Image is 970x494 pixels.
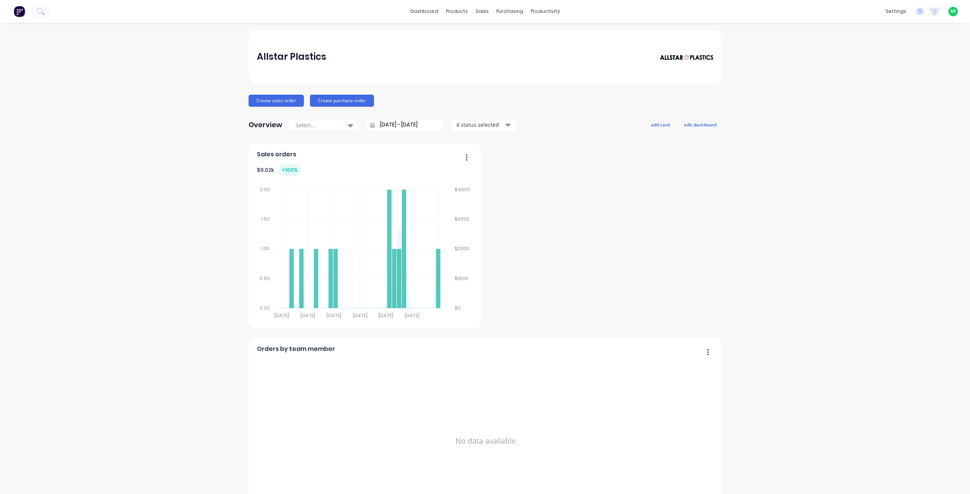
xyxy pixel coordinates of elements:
div: products [442,6,472,17]
a: dashboard [407,6,442,17]
tspan: [DATE] [405,312,419,319]
tspan: 1.50 [261,216,269,222]
div: 4 status selected [456,121,504,129]
div: $ 9.02k [257,164,301,176]
tspan: 0.50 [259,275,269,282]
button: add card [646,120,674,129]
tspan: $3000 [455,216,469,222]
tspan: [DATE] [300,312,315,319]
tspan: [DATE] [353,312,368,319]
tspan: $1000 [455,275,468,282]
div: Overview [249,117,282,132]
span: MI [950,8,956,15]
button: edit dashboard [679,120,721,129]
div: productivity [527,6,564,17]
button: Create sales order [249,95,304,107]
span: Orders by team member [257,344,335,354]
tspan: [DATE] [379,312,393,319]
div: purchasing [493,6,527,17]
div: + 100 % [278,164,301,176]
img: Factory [14,6,25,17]
tspan: [DATE] [327,312,341,319]
tspan: $2000 [455,246,469,252]
button: 4 status selected [452,119,516,131]
div: Allstar Plastics [257,49,326,64]
button: Create purchase order [310,95,374,107]
tspan: $4000 [455,186,470,193]
span: Sales orders [257,150,296,159]
tspan: 0.00 [259,305,269,311]
tspan: [DATE] [274,312,289,319]
div: sales [472,6,493,17]
div: settings [882,6,910,17]
tspan: $0 [455,305,461,311]
tspan: 2.00 [260,186,269,193]
img: Allstar Plastics [660,55,713,61]
tspan: 1.00 [261,246,269,252]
